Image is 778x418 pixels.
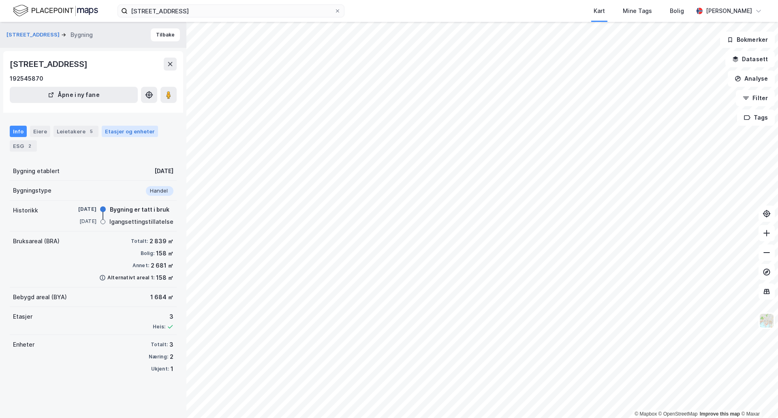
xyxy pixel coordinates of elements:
div: 1 684 ㎡ [150,292,173,302]
div: Ukjent: [151,366,169,372]
button: Datasett [725,51,775,67]
div: 2 [170,352,173,362]
div: Totalt: [151,341,168,348]
div: Heis: [153,324,165,330]
div: Annet: [133,262,149,269]
div: Bygning etablert [13,166,60,176]
div: Leietakere [53,126,98,137]
div: 5 [87,127,95,135]
a: Improve this map [700,411,740,417]
div: Kontrollprogram for chat [737,379,778,418]
button: Analyse [728,71,775,87]
div: Bygning er tatt i bruk [110,205,169,214]
div: [STREET_ADDRESS] [10,58,89,71]
div: 192545870 [10,74,43,84]
button: Tilbake [151,28,180,41]
div: [PERSON_NAME] [706,6,752,16]
div: Historikk [13,206,38,215]
div: 158 ㎡ [156,273,173,283]
input: Søk på adresse, matrikkel, gårdeiere, leietakere eller personer [128,5,334,17]
div: Etasjer [13,312,32,322]
div: Næring: [149,354,168,360]
div: Bruksareal (BRA) [13,236,60,246]
img: logo.f888ab2527a4732fd821a326f86c7f29.svg [13,4,98,18]
div: 2 [26,142,34,150]
button: Åpne i ny fane [10,87,138,103]
div: 158 ㎡ [156,249,173,258]
button: Filter [736,90,775,106]
div: Bebygd areal (BYA) [13,292,67,302]
div: Enheter [13,340,34,349]
button: Tags [737,109,775,126]
div: 3 [153,312,173,322]
div: Bolig [670,6,684,16]
div: Totalt: [131,238,148,244]
img: Z [759,313,774,328]
div: 2 839 ㎡ [150,236,173,246]
div: Etasjer og enheter [105,128,155,135]
div: Mine Tags [623,6,652,16]
div: Info [10,126,27,137]
div: [DATE] [64,218,96,225]
div: Bolig: [141,250,154,257]
div: Eiere [30,126,50,137]
a: Mapbox [635,411,657,417]
button: [STREET_ADDRESS] [6,31,61,39]
div: 2 681 ㎡ [151,261,173,270]
div: Kart [594,6,605,16]
button: Bokmerker [720,32,775,48]
div: [DATE] [154,166,173,176]
a: OpenStreetMap [658,411,698,417]
iframe: Chat Widget [737,379,778,418]
div: [DATE] [64,206,96,213]
div: Bygningstype [13,186,51,195]
div: 1 [171,364,173,374]
div: Alternativt areal 1: [107,274,154,281]
div: 3 [169,340,173,349]
div: Igangsettingstillatelse [109,217,173,227]
div: Bygning [71,30,93,40]
div: ESG [10,140,37,152]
